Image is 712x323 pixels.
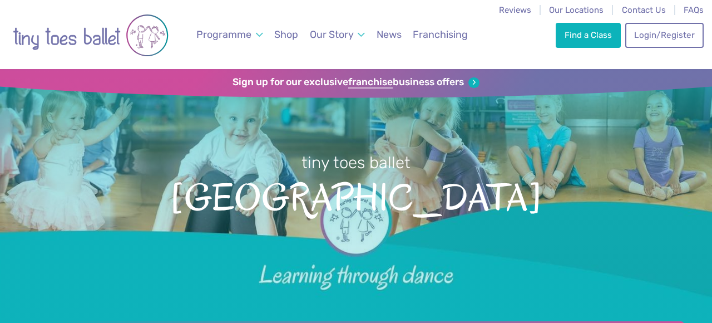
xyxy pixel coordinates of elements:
a: Reviews [499,5,531,15]
a: Our Story [305,22,370,47]
a: Sign up for our exclusivefranchisebusiness offers [233,76,479,89]
span: News [377,28,402,40]
img: tiny toes ballet [13,7,169,63]
a: Shop [269,22,303,47]
span: Our Story [310,28,354,40]
a: Login/Register [625,23,703,47]
strong: franchise [348,76,393,89]
span: Shop [274,28,298,40]
a: Contact Us [622,5,666,15]
a: Franchising [408,22,473,47]
a: Our Locations [549,5,604,15]
a: Programme [191,22,268,47]
span: Programme [196,28,251,40]
span: Franchising [413,28,468,40]
a: Find a Class [556,23,620,47]
small: tiny toes ballet [301,153,411,172]
span: [GEOGRAPHIC_DATA] [19,174,693,219]
a: FAQs [684,5,704,15]
a: News [372,22,407,47]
